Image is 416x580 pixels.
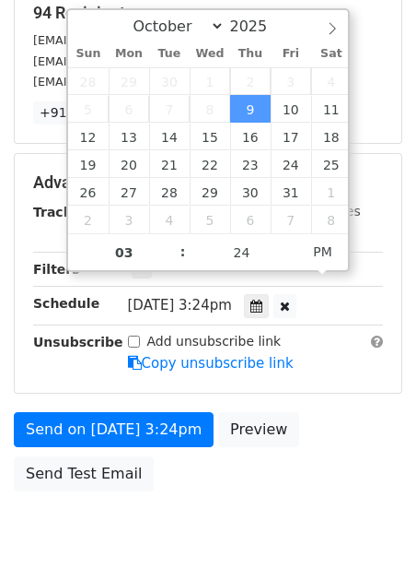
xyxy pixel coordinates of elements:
[190,123,230,150] span: October 15, 2025
[190,48,230,60] span: Wed
[311,67,352,95] span: October 4, 2025
[149,178,190,206] span: October 28, 2025
[311,123,352,150] span: October 18, 2025
[33,75,238,89] small: [EMAIL_ADDRESS][DOMAIN_NAME]
[14,456,154,491] a: Send Test Email
[33,172,383,193] h5: Advanced
[311,48,352,60] span: Sat
[109,123,149,150] span: October 13, 2025
[190,178,230,206] span: October 29, 2025
[180,233,186,270] span: :
[190,95,230,123] span: October 8, 2025
[311,178,352,206] span: November 1, 2025
[147,332,282,351] label: Add unsubscribe link
[311,206,352,233] span: November 8, 2025
[271,178,311,206] span: October 31, 2025
[109,67,149,95] span: September 29, 2025
[149,150,190,178] span: October 21, 2025
[149,67,190,95] span: September 30, 2025
[149,95,190,123] span: October 7, 2025
[149,206,190,233] span: November 4, 2025
[230,178,271,206] span: October 30, 2025
[230,150,271,178] span: October 23, 2025
[271,67,311,95] span: October 3, 2025
[218,412,299,447] a: Preview
[68,234,180,271] input: Hour
[109,150,149,178] span: October 20, 2025
[271,95,311,123] span: October 10, 2025
[128,355,294,372] a: Copy unsubscribe link
[33,262,80,277] strong: Filters
[271,48,311,60] span: Fri
[68,95,109,123] span: October 5, 2025
[68,178,109,206] span: October 26, 2025
[297,233,348,270] span: Click to toggle
[33,3,383,23] h5: 94 Recipients
[324,491,416,580] iframe: Chat Widget
[68,67,109,95] span: September 28, 2025
[14,412,214,447] a: Send on [DATE] 3:24pm
[33,101,110,124] a: +91 more
[190,67,230,95] span: October 1, 2025
[271,150,311,178] span: October 24, 2025
[68,123,109,150] span: October 12, 2025
[271,123,311,150] span: October 17, 2025
[149,123,190,150] span: October 14, 2025
[109,178,149,206] span: October 27, 2025
[186,234,298,271] input: Minute
[128,297,232,314] span: [DATE] 3:24pm
[33,33,238,47] small: [EMAIL_ADDRESS][DOMAIN_NAME]
[33,54,238,68] small: [EMAIL_ADDRESS][DOMAIN_NAME]
[190,150,230,178] span: October 22, 2025
[230,123,271,150] span: October 16, 2025
[33,296,99,311] strong: Schedule
[311,150,352,178] span: October 25, 2025
[288,202,360,221] label: UTM Codes
[271,206,311,233] span: November 7, 2025
[190,206,230,233] span: November 5, 2025
[311,95,352,123] span: October 11, 2025
[33,335,123,349] strong: Unsubscribe
[230,206,271,233] span: November 6, 2025
[230,48,271,60] span: Thu
[230,67,271,95] span: October 2, 2025
[33,205,95,219] strong: Tracking
[68,48,109,60] span: Sun
[68,206,109,233] span: November 2, 2025
[225,18,291,35] input: Year
[149,48,190,60] span: Tue
[230,95,271,123] span: October 9, 2025
[109,95,149,123] span: October 6, 2025
[109,206,149,233] span: November 3, 2025
[68,150,109,178] span: October 19, 2025
[109,48,149,60] span: Mon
